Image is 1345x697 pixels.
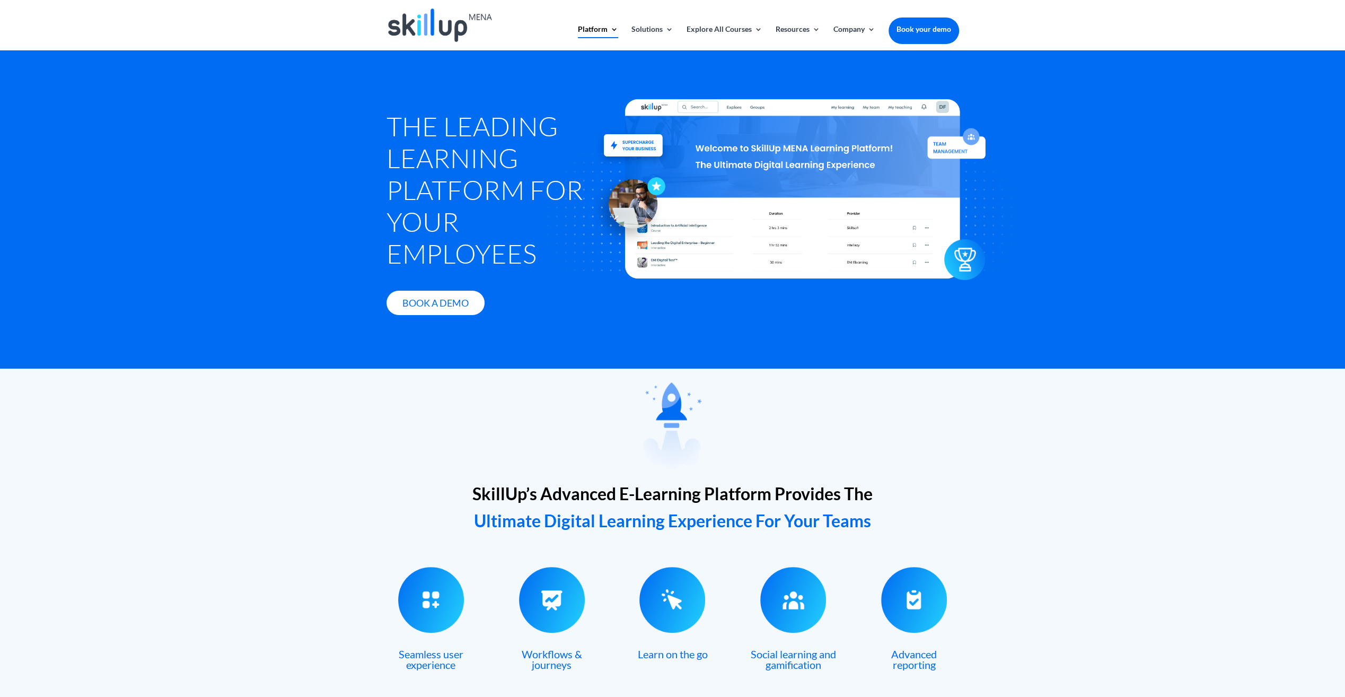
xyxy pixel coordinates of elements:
[687,25,762,50] a: Explore All Courses
[637,648,707,660] span: Learn on the go
[751,648,836,671] span: Social learning and gamification
[474,510,871,531] span: Ultimate Digital Learning Experience For Your Teams
[578,25,618,50] a: Platform
[595,119,671,158] img: Upskill and reskill your staff - SkillUp MENA
[833,25,875,50] a: Company
[891,648,937,671] span: Advanced reporting
[522,648,582,671] span: Workflows & journeys
[889,18,959,41] a: Book your demo
[386,291,485,316] a: Book A Demo
[1168,582,1345,697] iframe: Chat Widget
[643,382,702,470] img: rocket - Skillup
[776,25,820,50] a: Resources
[472,483,873,504] span: SkillUp’s Advanced E-Learning Platform Provides The
[386,110,596,275] h1: The Leading Learning Platform for Your Employees
[590,169,665,245] img: icon - Skillup
[945,247,986,288] img: icon2 - Skillup
[388,8,492,42] img: Skillup Mena
[631,25,673,50] a: Solutions
[399,648,463,671] span: Seamless user experience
